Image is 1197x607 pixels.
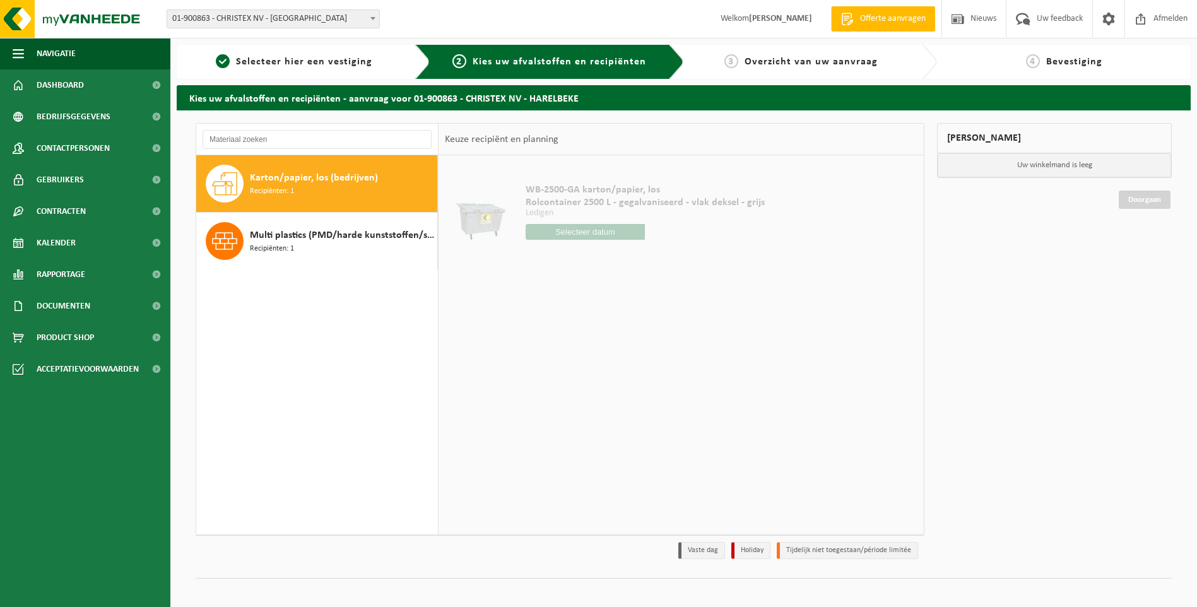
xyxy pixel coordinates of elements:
[177,85,1191,110] h2: Kies uw afvalstoffen en recipiënten - aanvraag voor 01-900863 - CHRISTEX NV - HARELBEKE
[731,542,770,559] li: Holiday
[37,196,86,227] span: Contracten
[678,542,725,559] li: Vaste dag
[439,124,565,155] div: Keuze recipiënt en planning
[938,153,1171,177] p: Uw winkelmand is leeg
[196,155,438,213] button: Karton/papier, los (bedrijven) Recipiënten: 1
[745,57,878,67] span: Overzicht van uw aanvraag
[203,130,432,149] input: Materiaal zoeken
[37,133,110,164] span: Contactpersonen
[250,228,434,243] span: Multi plastics (PMD/harde kunststoffen/spanbanden/EPS/folie naturel/folie gemengd)
[452,54,466,68] span: 2
[183,54,405,69] a: 1Selecteer hier een vestiging
[1046,57,1102,67] span: Bevestiging
[526,224,646,240] input: Selecteer datum
[37,227,76,259] span: Kalender
[167,9,380,28] span: 01-900863 - CHRISTEX NV - HARELBEKE
[37,164,84,196] span: Gebruikers
[857,13,929,25] span: Offerte aanvragen
[724,54,738,68] span: 3
[473,57,646,67] span: Kies uw afvalstoffen en recipiënten
[216,54,230,68] span: 1
[250,170,378,186] span: Karton/papier, los (bedrijven)
[831,6,935,32] a: Offerte aanvragen
[196,213,438,269] button: Multi plastics (PMD/harde kunststoffen/spanbanden/EPS/folie naturel/folie gemengd) Recipiënten: 1
[37,353,139,385] span: Acceptatievoorwaarden
[167,10,379,28] span: 01-900863 - CHRISTEX NV - HARELBEKE
[37,322,94,353] span: Product Shop
[37,38,76,69] span: Navigatie
[526,184,765,196] span: WB-2500-GA karton/papier, los
[37,290,90,322] span: Documenten
[937,123,1172,153] div: [PERSON_NAME]
[777,542,918,559] li: Tijdelijk niet toegestaan/période limitée
[250,186,294,197] span: Recipiënten: 1
[250,243,294,255] span: Recipiënten: 1
[37,69,84,101] span: Dashboard
[526,196,765,209] span: Rolcontainer 2500 L - gegalvaniseerd - vlak deksel - grijs
[526,209,765,218] p: Ledigen
[37,259,85,290] span: Rapportage
[1119,191,1170,209] a: Doorgaan
[1026,54,1040,68] span: 4
[236,57,372,67] span: Selecteer hier een vestiging
[37,101,110,133] span: Bedrijfsgegevens
[749,14,812,23] strong: [PERSON_NAME]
